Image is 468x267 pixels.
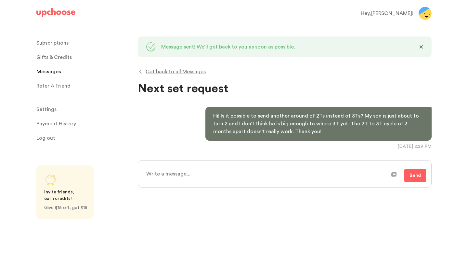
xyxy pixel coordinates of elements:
p: Payment History [36,117,76,130]
p: Subscriptions [36,36,69,49]
a: Gifts & Credits [36,51,130,64]
span: Log out [36,132,55,145]
a: Log out [36,132,130,145]
span: Send [409,172,421,179]
span: Gifts & Credits [36,51,72,64]
div: Message sent! We’ll get back to you as soon as possible. [161,43,295,51]
p: Hi! Is it possible to send another around of 2Ts instead of 3Ts? My son is just about to turn 2 a... [213,112,424,135]
a: Messages [36,65,130,78]
span: Settings [36,103,57,116]
a: Refer A Friend [36,79,130,92]
a: Subscriptions [36,36,130,49]
a: Payment History [36,117,130,130]
div: Next set request [138,81,432,96]
a: UpChoose [36,8,75,20]
img: UpChoose [36,8,75,17]
span: Get back to all Messages [146,68,206,76]
span: Messages [36,65,61,78]
p: Refer A Friend [36,79,71,92]
a: Settings [36,103,130,116]
div: Hey, [PERSON_NAME] ! [361,9,413,17]
div: [DATE] 2:29 PM [397,143,432,150]
button: Send [404,169,426,182]
a: Share UpChoose [36,165,94,219]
